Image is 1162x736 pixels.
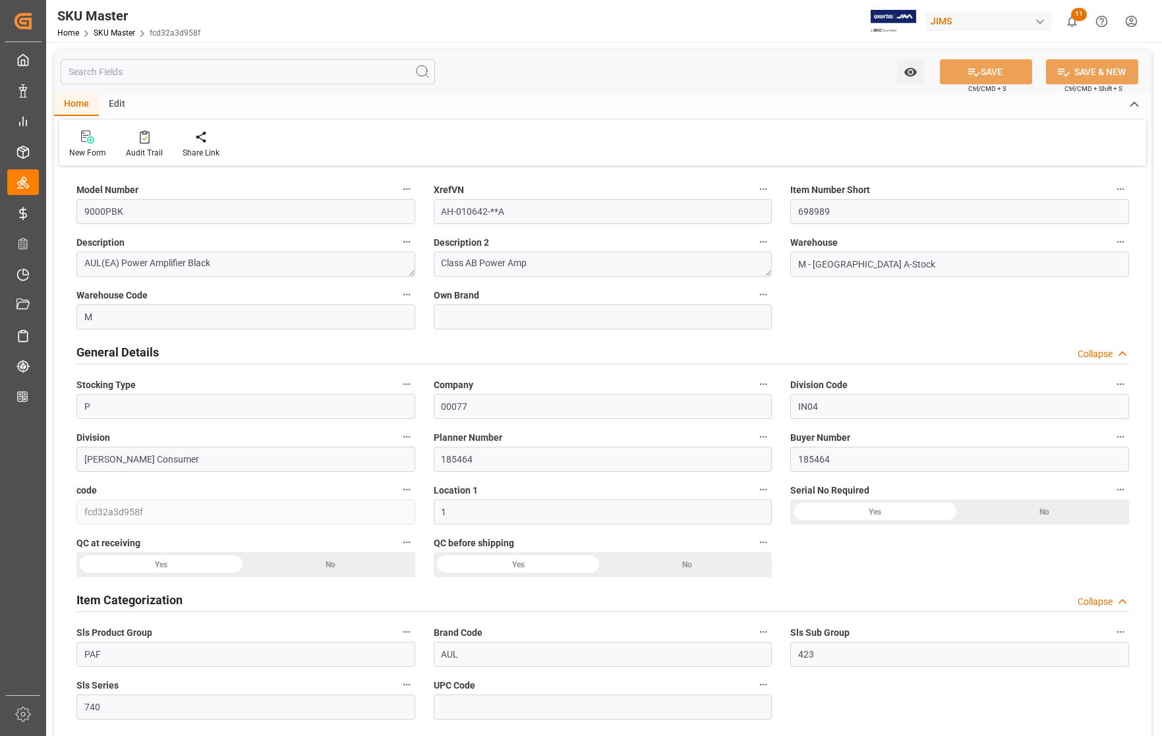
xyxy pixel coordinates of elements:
button: QC at receiving [398,534,415,551]
div: Yes [76,552,246,577]
button: QC before shipping [755,534,772,551]
button: Item Number Short [1112,181,1129,198]
button: Sls Product Group [398,623,415,640]
button: Model Number [398,181,415,198]
div: Yes [434,552,603,577]
div: SKU Master [57,6,200,26]
div: New Form [69,147,106,159]
h2: Item Categorization [76,591,183,609]
span: code [76,484,97,497]
div: Edit [99,94,135,116]
button: Division Code [1112,376,1129,393]
span: Description [76,236,125,250]
span: Description 2 [434,236,489,250]
div: JIMS [925,12,1052,31]
span: QC at receiving [76,536,140,550]
div: Collapse [1078,595,1113,609]
button: Warehouse Code [398,286,415,303]
span: Sls Series [76,679,119,693]
button: Stocking Type [398,376,415,393]
span: Stocking Type [76,378,136,392]
button: Own Brand [755,286,772,303]
span: Own Brand [434,289,479,302]
button: Brand Code [755,623,772,640]
span: Warehouse [790,236,838,250]
button: SAVE & NEW [1046,59,1138,84]
button: Company [755,376,772,393]
button: Buyer Number [1112,428,1129,445]
div: No [246,552,415,577]
span: Company [434,378,473,392]
button: Serial No Required [1112,481,1129,498]
div: Yes [790,499,960,524]
button: UPC Code [755,676,772,693]
span: Ctrl/CMD + S [968,84,1006,94]
button: show 11 new notifications [1057,7,1087,36]
span: Sls Sub Group [790,626,850,640]
button: Division [398,428,415,445]
div: No [602,552,772,577]
span: 11 [1071,8,1087,21]
span: Serial No Required [790,484,869,497]
span: Division Code [790,378,848,392]
span: Location 1 [434,484,478,497]
span: Model Number [76,183,138,197]
span: Item Number Short [790,183,870,197]
button: Sls Sub Group [1112,623,1129,640]
button: Help Center [1087,7,1117,36]
button: Location 1 [755,481,772,498]
a: SKU Master [94,28,135,38]
img: Exertis%20JAM%20-%20Email%20Logo.jpg_1722504956.jpg [871,10,916,33]
span: QC before shipping [434,536,514,550]
div: No [960,499,1129,524]
textarea: Class AB Power Amp [434,252,772,277]
span: Planner Number [434,431,502,445]
button: Warehouse [1112,233,1129,250]
span: Division [76,431,110,445]
span: UPC Code [434,679,475,693]
button: SAVE [940,59,1032,84]
button: XrefVN [755,181,772,198]
textarea: AUL(EA) Power Amplifier Black [76,252,415,277]
span: Ctrl/CMD + Shift + S [1064,84,1122,94]
div: Share Link [183,147,219,159]
h2: General Details [76,343,159,361]
span: Brand Code [434,626,482,640]
span: Warehouse Code [76,289,148,302]
span: Sls Product Group [76,626,152,640]
button: Sls Series [398,676,415,693]
span: XrefVN [434,183,464,197]
button: Description [398,233,415,250]
a: Home [57,28,79,38]
button: Description 2 [755,233,772,250]
button: Planner Number [755,428,772,445]
button: open menu [897,59,924,84]
div: Collapse [1078,347,1113,361]
div: Audit Trail [126,147,163,159]
span: Buyer Number [790,431,850,445]
div: Home [54,94,99,116]
button: JIMS [925,9,1057,34]
input: Search Fields [61,59,435,84]
button: code [398,481,415,498]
